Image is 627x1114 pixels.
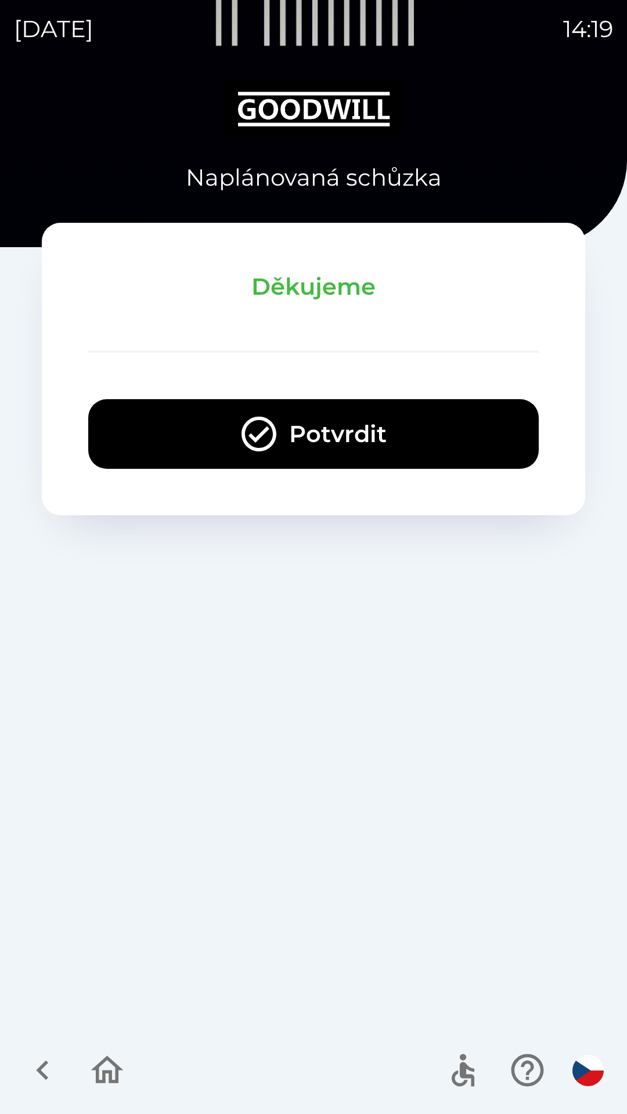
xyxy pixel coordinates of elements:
img: cs flag [572,1055,604,1086]
p: Děkujeme [88,269,539,304]
p: [DATE] [14,12,93,46]
p: 14:19 [563,12,613,46]
p: Naplánovaná schůzka [186,160,442,195]
button: Potvrdit [88,399,539,469]
img: Logo [42,81,585,137]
